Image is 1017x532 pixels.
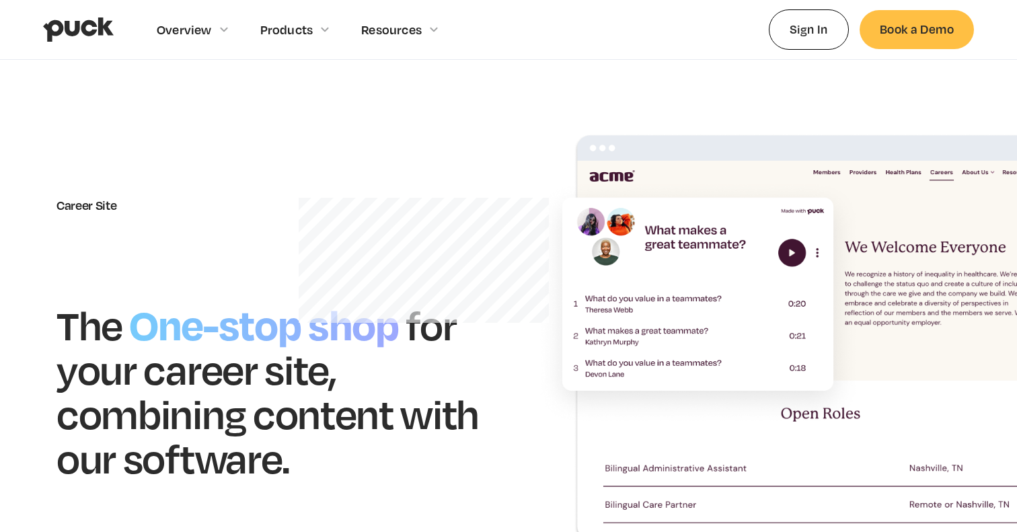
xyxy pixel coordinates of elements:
[57,299,122,350] h1: The
[57,299,479,482] h1: for your career site, combining content with our software.
[157,22,212,37] div: Overview
[57,198,482,213] div: Career Site
[361,22,422,37] div: Resources
[860,10,974,48] a: Book a Demo
[122,294,406,352] h1: One-stop shop
[260,22,313,37] div: Products
[769,9,849,49] a: Sign In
